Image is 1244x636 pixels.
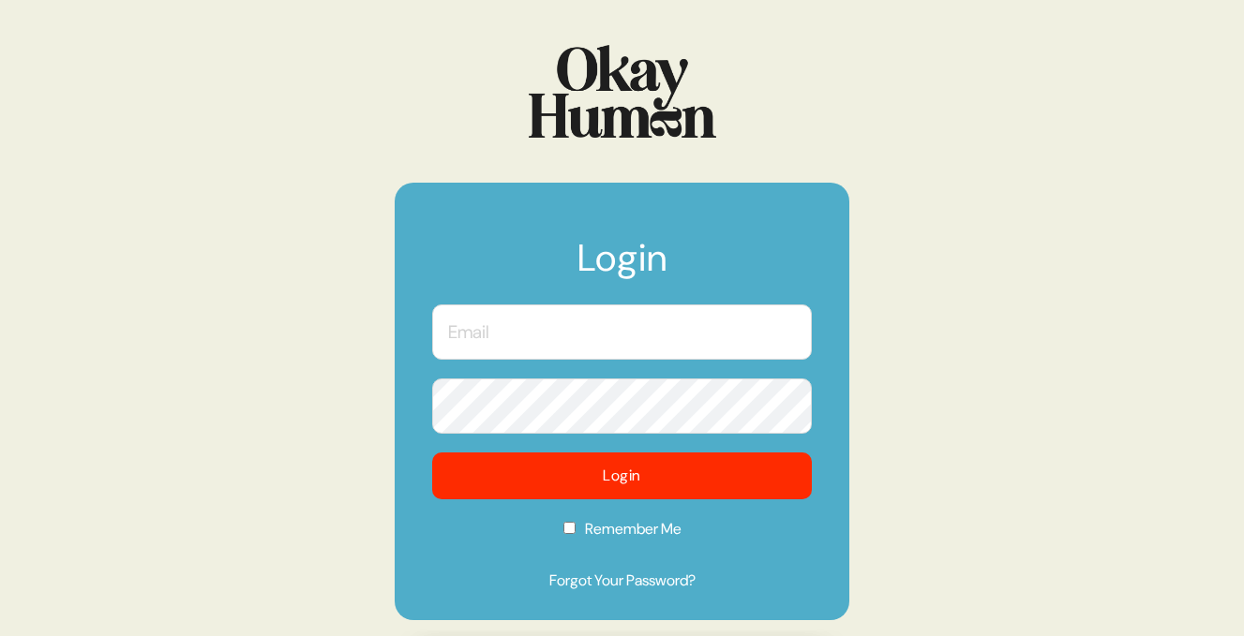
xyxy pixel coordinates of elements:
[432,304,812,360] input: Email
[563,522,576,534] input: Remember Me
[529,45,716,138] img: Logo
[432,569,812,592] a: Forgot Your Password?
[432,518,812,553] label: Remember Me
[432,452,812,499] button: Login
[432,239,812,295] h1: Login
